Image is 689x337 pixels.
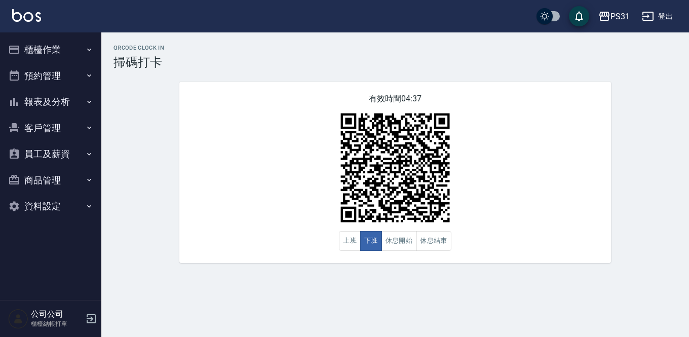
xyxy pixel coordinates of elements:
button: 資料設定 [4,193,97,219]
img: Person [8,309,28,329]
button: 登出 [638,7,677,26]
button: save [569,6,589,26]
button: 下班 [360,231,382,251]
button: 上班 [339,231,361,251]
button: 客戶管理 [4,115,97,141]
button: 休息結束 [416,231,451,251]
h2: QRcode Clock In [113,45,677,51]
h5: 公司公司 [31,309,83,319]
div: 有效時間 04:37 [179,82,611,263]
button: 商品管理 [4,167,97,194]
img: Logo [12,9,41,22]
h3: 掃碼打卡 [113,55,677,69]
button: 報表及分析 [4,89,97,115]
div: PS31 [610,10,630,23]
p: 櫃檯結帳打單 [31,319,83,328]
button: 休息開始 [381,231,417,251]
button: 員工及薪資 [4,141,97,167]
button: 櫃檯作業 [4,36,97,63]
button: PS31 [594,6,634,27]
button: 預約管理 [4,63,97,89]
